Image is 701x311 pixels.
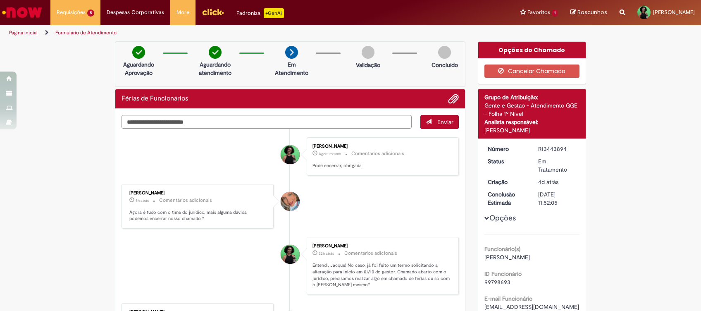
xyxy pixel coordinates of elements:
img: check-circle-green.png [132,46,145,59]
b: ID Funcionário [484,270,522,278]
p: Aguardando atendimento [195,60,235,77]
ul: Trilhas de página [6,25,461,41]
div: Gente e Gestão - Atendimento GGE - Folha 1º Nível [484,101,580,118]
p: Validação [356,61,380,69]
span: 99798693 [484,278,510,286]
small: Comentários adicionais [344,250,397,257]
span: Rascunhos [577,8,607,16]
div: Fernanda Gabriela De Oliveira Benedito [281,145,300,164]
span: Despesas Corporativas [107,8,164,17]
a: Página inicial [9,29,38,36]
span: Favoritos [527,8,550,17]
time: 28/08/2025 12:23:53 [319,151,341,156]
span: Agora mesmo [319,151,341,156]
div: [PERSON_NAME] [129,191,267,196]
dt: Número [482,145,532,153]
time: 28/08/2025 07:48:46 [136,198,149,203]
div: [DATE] 11:52:05 [538,190,577,207]
small: Comentários adicionais [351,150,404,157]
img: click_logo_yellow_360x200.png [202,6,224,18]
div: Padroniza [236,8,284,18]
time: 25/08/2025 10:49:17 [538,178,558,186]
div: R13443894 [538,145,577,153]
div: Grupo de Atribuição: [484,93,580,101]
div: Opções do Chamado [478,42,586,58]
span: 1 [552,10,558,17]
p: Entendi, Jacque! No caso, já foi feito um termo solicitando a alteração para inicio em 01/10 do g... [312,262,450,288]
img: img-circle-grey.png [362,46,374,59]
p: Concluído [432,61,458,69]
div: Jacqueline Andrade Galani [281,192,300,211]
a: Formulário de Atendimento [55,29,117,36]
div: Em Tratamento [538,157,577,174]
dt: Conclusão Estimada [482,190,532,207]
time: 27/08/2025 14:35:03 [319,251,334,256]
small: Comentários adicionais [159,197,212,204]
h2: Férias de Funcionários Histórico de tíquete [122,95,188,103]
span: [EMAIL_ADDRESS][DOMAIN_NAME] [484,303,579,311]
button: Adicionar anexos [448,93,459,104]
div: Fernanda Gabriela De Oliveira Benedito [281,245,300,264]
span: Requisições [57,8,86,17]
button: Cancelar Chamado [484,65,580,78]
a: Rascunhos [570,9,607,17]
textarea: Digite sua mensagem aqui... [122,115,412,129]
img: arrow-next.png [285,46,298,59]
span: Enviar [437,118,453,126]
div: Analista responsável: [484,118,580,126]
span: More [176,8,189,17]
span: 5h atrás [136,198,149,203]
p: Aguardando Aprovação [119,60,159,77]
img: check-circle-green.png [209,46,222,59]
span: 5 [87,10,94,17]
img: ServiceNow [1,4,43,21]
p: Em Atendimento [272,60,312,77]
p: Pode encerrar, obrigada [312,163,450,169]
b: Funcionário(s) [484,245,520,253]
img: img-circle-grey.png [438,46,451,59]
p: +GenAi [264,8,284,18]
span: [PERSON_NAME] [484,254,530,261]
button: Enviar [420,115,459,129]
span: 22h atrás [319,251,334,256]
div: 25/08/2025 11:49:17 [538,178,577,186]
span: [PERSON_NAME] [653,9,695,16]
dt: Criação [482,178,532,186]
div: [PERSON_NAME] [312,144,450,149]
b: E-mail Funcionário [484,295,532,302]
p: Agora é tudo com o time do jurídico, mais alguma dúvida podemos encerrar nosso chamado ? [129,209,267,222]
div: [PERSON_NAME] [484,126,580,134]
span: 4d atrás [538,178,558,186]
dt: Status [482,157,532,165]
div: [PERSON_NAME] [312,244,450,249]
